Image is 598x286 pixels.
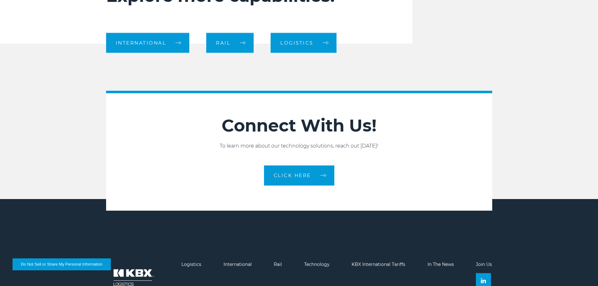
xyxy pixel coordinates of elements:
[106,33,190,53] a: International arrow arrow
[352,262,405,267] a: KBX International Tariffs
[274,262,282,267] a: Rail
[304,262,330,267] a: Technology
[567,256,598,286] iframe: Chat Widget
[106,115,492,136] h2: Connect With Us!
[271,33,337,53] a: Logistics arrow arrow
[280,40,313,45] span: Logistics
[224,262,252,267] a: International
[216,40,230,45] span: Rail
[106,142,492,150] p: To learn more about our technology solutions, reach out [DATE]!
[13,258,111,270] button: Do Not Sell or Share My Personal Information
[264,165,334,186] a: CLICK HERE arrow arrow
[116,40,166,45] span: International
[428,262,454,267] a: In The News
[476,262,492,267] a: Join Us
[206,33,254,53] a: Rail arrow arrow
[481,278,486,283] img: Linkedin
[274,173,311,178] span: CLICK HERE
[181,262,201,267] a: Logistics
